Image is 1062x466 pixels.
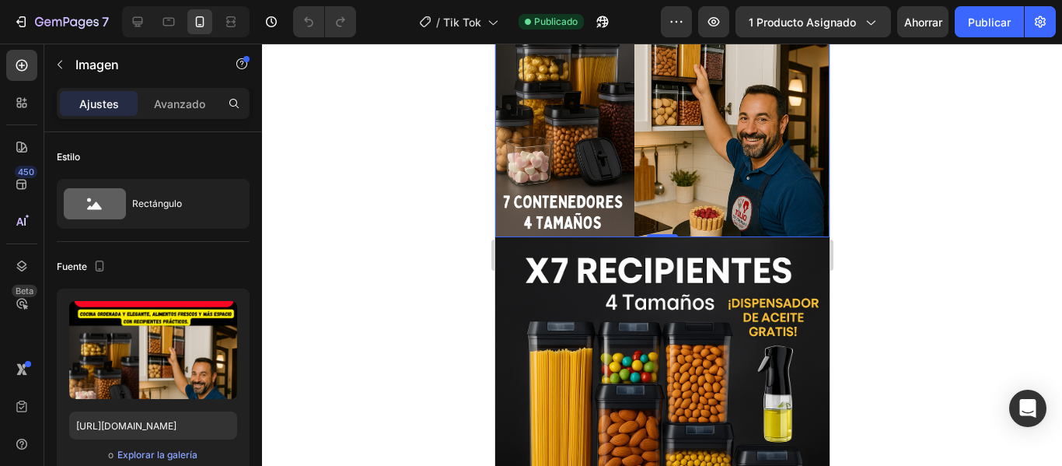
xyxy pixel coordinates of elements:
[132,198,182,209] font: Rectángulo
[293,6,356,37] div: Deshacer/Rehacer
[904,16,942,29] font: Ahorrar
[897,6,948,37] button: Ahorrar
[108,449,114,461] font: o
[6,6,116,37] button: 7
[443,16,481,29] font: Tik Tok
[968,16,1011,29] font: Publicar
[955,6,1024,37] button: Publicar
[436,16,440,29] font: /
[1009,390,1046,427] div: Abrir Intercom Messenger
[69,412,237,440] input: https://ejemplo.com/imagen.jpg
[102,14,109,30] font: 7
[57,151,80,163] font: Estilo
[495,44,830,466] iframe: Área de diseño
[117,449,197,461] font: Explorar la galería
[749,16,856,29] font: 1 producto asignado
[75,55,208,74] p: Imagen
[75,57,119,72] font: Imagen
[117,447,198,463] button: Explorar la galería
[69,301,237,399] img: imagen de vista previa
[534,16,578,27] font: Publicado
[18,166,34,177] font: 450
[154,97,205,110] font: Avanzado
[79,97,119,110] font: Ajustes
[735,6,891,37] button: 1 producto asignado
[57,261,87,272] font: Fuente
[16,286,33,296] font: Beta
